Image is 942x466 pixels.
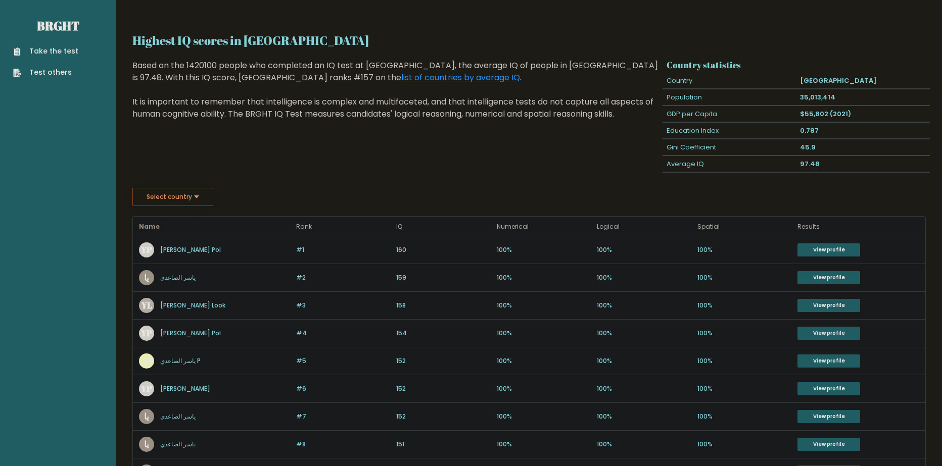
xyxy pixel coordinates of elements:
p: 100% [697,384,792,393]
text: YL [141,299,152,311]
p: 152 [396,384,491,393]
p: 100% [497,440,591,449]
text: يا [144,438,149,450]
p: Logical [597,221,691,233]
a: Test others [13,67,78,78]
p: 100% [697,273,792,282]
a: View profile [797,243,860,256]
text: YP [140,244,152,255]
div: $55,802 (2021) [796,106,929,122]
p: #3 [296,301,391,310]
p: 100% [597,412,691,421]
p: #8 [296,440,391,449]
a: [PERSON_NAME] Pol [160,245,221,254]
p: 100% [497,329,591,338]
a: Brght [37,18,79,34]
a: [PERSON_NAME] [160,384,210,393]
a: [PERSON_NAME] Pol [160,329,221,337]
p: 158 [396,301,491,310]
p: 100% [697,440,792,449]
p: #2 [296,273,391,282]
text: يا [144,272,149,283]
a: Take the test [13,46,78,57]
a: View profile [797,382,860,395]
text: YP [140,383,152,394]
p: 100% [597,440,691,449]
div: GDP per Capita [663,106,796,122]
p: 100% [697,329,792,338]
a: ياسر الصاعدي P [160,356,201,365]
a: View profile [797,354,860,368]
div: 0.787 [796,123,929,139]
p: 152 [396,356,491,366]
p: 159 [396,273,491,282]
div: Country [663,73,796,89]
p: 160 [396,245,491,254]
p: Results [797,221,919,233]
h2: Highest IQ scores in [GEOGRAPHIC_DATA] [132,31,926,49]
p: 100% [697,245,792,254]
text: يا [144,410,149,422]
p: Spatial [697,221,792,233]
p: 100% [597,301,691,310]
p: 100% [497,356,591,366]
p: 100% [497,384,591,393]
p: #7 [296,412,391,421]
p: 100% [597,245,691,254]
p: 100% [497,273,591,282]
p: 100% [597,329,691,338]
p: 100% [697,356,792,366]
p: 152 [396,412,491,421]
div: [GEOGRAPHIC_DATA] [796,73,929,89]
div: 97.48 [796,156,929,172]
p: #1 [296,245,391,254]
h3: Country statistics [667,60,926,70]
div: Average IQ [663,156,796,172]
text: يP [140,355,153,367]
div: 45.9 [796,139,929,156]
a: ياسر الصاعدي [160,412,196,421]
a: View profile [797,299,860,312]
p: #4 [296,329,391,338]
a: ياسر الصاعدي [160,440,196,448]
p: 100% [597,384,691,393]
div: Education Index [663,123,796,139]
div: Based on the 1420100 people who completed an IQ test at [GEOGRAPHIC_DATA], the average IQ of peop... [132,60,659,135]
p: 154 [396,329,491,338]
a: View profile [797,271,860,284]
p: 100% [597,356,691,366]
p: 100% [497,245,591,254]
p: 100% [697,412,792,421]
b: Name [139,222,160,231]
p: 100% [497,301,591,310]
p: 100% [697,301,792,310]
p: Numerical [497,221,591,233]
button: Select country [132,188,213,206]
p: 151 [396,440,491,449]
a: View profile [797,327,860,340]
a: list of countries by average IQ [401,72,520,83]
p: IQ [396,221,491,233]
p: 100% [597,273,691,282]
a: ياسر الصاعدي [160,273,196,282]
div: 35,013,414 [796,89,929,106]
p: #6 [296,384,391,393]
text: YP [140,327,152,339]
div: Gini Coefficient [663,139,796,156]
a: View profile [797,410,860,423]
p: Rank [296,221,391,233]
a: View profile [797,438,860,451]
p: 100% [497,412,591,421]
div: Population [663,89,796,106]
p: #5 [296,356,391,366]
a: [PERSON_NAME] Look [160,301,225,309]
